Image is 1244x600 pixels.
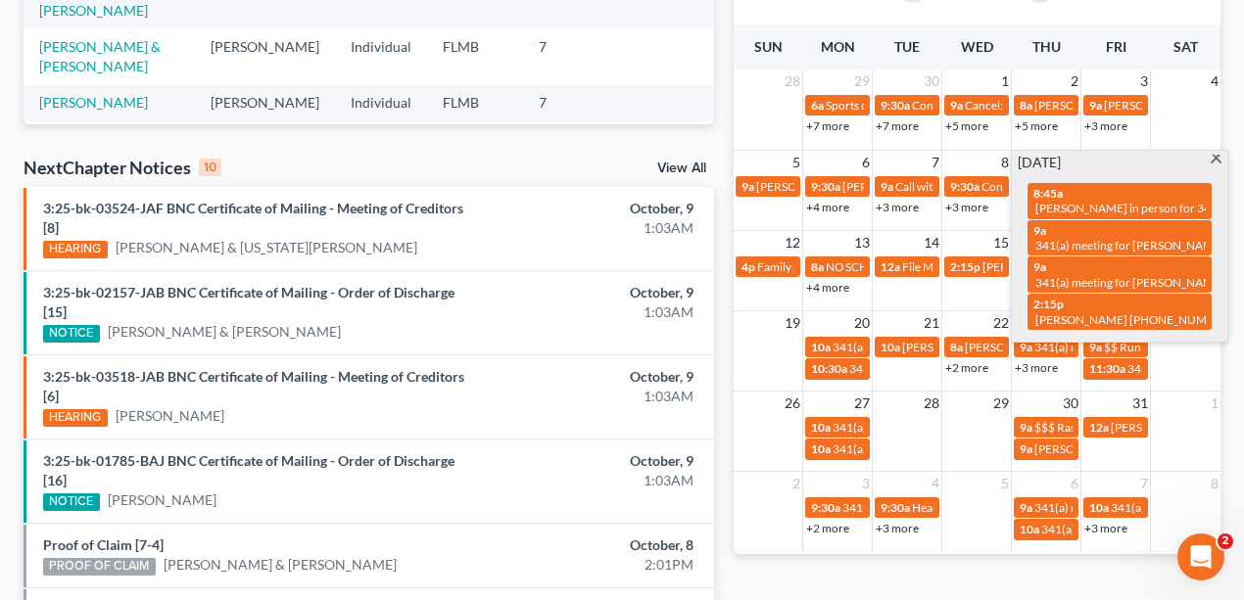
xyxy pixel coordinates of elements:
a: +3 more [945,200,988,214]
span: 1 [1209,392,1220,415]
a: +5 more [945,118,988,133]
span: 9a [1020,500,1032,515]
div: October, 9 [490,367,694,387]
span: 13 [852,231,872,254]
td: [PERSON_NAME] [195,85,335,121]
span: Sat [1173,38,1198,55]
span: 9:30a [811,179,840,194]
div: HEARING [43,241,108,258]
span: Tue [894,38,920,55]
span: 9a [1020,340,1032,354]
span: 11:30a [1089,361,1125,376]
span: 2:15p [1033,297,1064,311]
span: 341(a) meeting for [PERSON_NAME] [833,441,1022,456]
span: [PERSON_NAME] Hair appt [902,340,1044,354]
span: File Motion for extension of time for [PERSON_NAME] [902,259,1179,274]
span: 12 [783,231,802,254]
span: 9a [1033,223,1046,238]
a: 3:25-bk-02157-JAB BNC Certificate of Mailing - Order of Discharge [15] [43,284,455,320]
span: 341(a) meeting for [PERSON_NAME] [833,340,1022,354]
span: [DATE] [1018,153,1061,172]
span: 10a [1089,500,1109,515]
span: 8a [950,340,963,354]
span: 9:30a [811,500,840,515]
a: [PERSON_NAME] & [PERSON_NAME] [39,38,161,74]
div: HEARING [43,409,108,427]
span: [PERSON_NAME] on-site training [965,340,1136,354]
span: 15 [991,231,1011,254]
span: 7 [930,151,941,174]
span: 2:15p [950,259,981,274]
td: Individual [335,28,427,84]
div: NOTICE [43,493,100,511]
div: 1:03AM [490,302,694,322]
span: Hearing for Oakcies [PERSON_NAME] and [PERSON_NAME] [912,500,1222,515]
span: 22 [991,311,1011,335]
span: 3 [1138,69,1150,93]
td: [PERSON_NAME] [195,28,335,84]
a: 3:25-bk-01785-BAJ BNC Certificate of Mailing - Order of Discharge [16] [43,452,455,488]
span: 5 [999,472,1011,495]
div: October, 9 [490,451,694,471]
a: [PERSON_NAME] & [PERSON_NAME] [108,322,341,342]
div: NOTICE [43,325,100,343]
div: October, 9 [490,283,694,302]
a: 3:25-bk-03518-JAB BNC Certificate of Mailing - Meeting of Creditors [6] [43,368,464,404]
span: 8a [1020,98,1032,113]
div: 1:03AM [490,387,694,406]
span: 9:30a [950,179,980,194]
td: FLMB [427,121,523,177]
span: [PERSON_NAME] volunteering at SJCS [1034,441,1232,456]
span: 4 [930,472,941,495]
a: +4 more [806,200,849,214]
span: 10a [811,441,831,456]
a: +4 more [806,280,849,295]
span: 9a [1089,98,1102,113]
a: [PERSON_NAME] [39,94,148,111]
span: 4p [742,259,755,274]
div: 2:01PM [490,555,694,575]
span: 14 [922,231,941,254]
span: 341(a) meeting for [PERSON_NAME] [1034,340,1223,354]
div: October, 8 [490,535,694,555]
span: 28 [783,69,802,93]
span: 9:30a [881,500,910,515]
span: 20 [852,311,872,335]
span: 5 [790,151,802,174]
span: 8 [1209,472,1220,495]
a: +3 more [1084,118,1127,133]
span: [PERSON_NAME] [PHONE_NUMBER] [1034,98,1232,113]
span: Sports dress down day [826,98,940,113]
span: 31 [1130,392,1150,415]
span: Confirmation hearing for [PERSON_NAME] [912,98,1134,113]
span: 12a [1089,420,1109,435]
span: [PERSON_NAME] in person for 341 [1035,201,1218,215]
a: +3 more [1015,360,1058,375]
span: Confirmation hearing for [PERSON_NAME] [981,179,1204,194]
span: $$$ Rashaud Last payment ? $300 [1034,420,1208,435]
span: [PERSON_NAME] [982,259,1075,274]
div: 1:03AM [490,218,694,238]
td: 3:25-bk-03330 [621,121,715,177]
span: 341(a) meeting for [PERSON_NAME] [1035,238,1224,253]
span: 19 [783,311,802,335]
span: 10a [811,340,831,354]
div: NextChapter Notices [24,156,221,179]
span: 9a [881,179,893,194]
td: FLMB [427,28,523,84]
span: Cancel: DC Dental Appt [PERSON_NAME] [965,98,1179,113]
span: 12a [881,259,900,274]
span: 10a [881,340,900,354]
span: 9:30a [881,98,910,113]
span: 10a [1020,522,1039,536]
span: 8 [999,151,1011,174]
span: 30 [922,69,941,93]
a: +7 more [876,118,919,133]
td: Individual [335,121,427,177]
span: 6 [860,151,872,174]
span: 28 [922,392,941,415]
a: [PERSON_NAME] [108,490,216,510]
td: 7 [523,121,621,177]
a: View All [657,162,706,175]
td: FLMB [427,85,523,121]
